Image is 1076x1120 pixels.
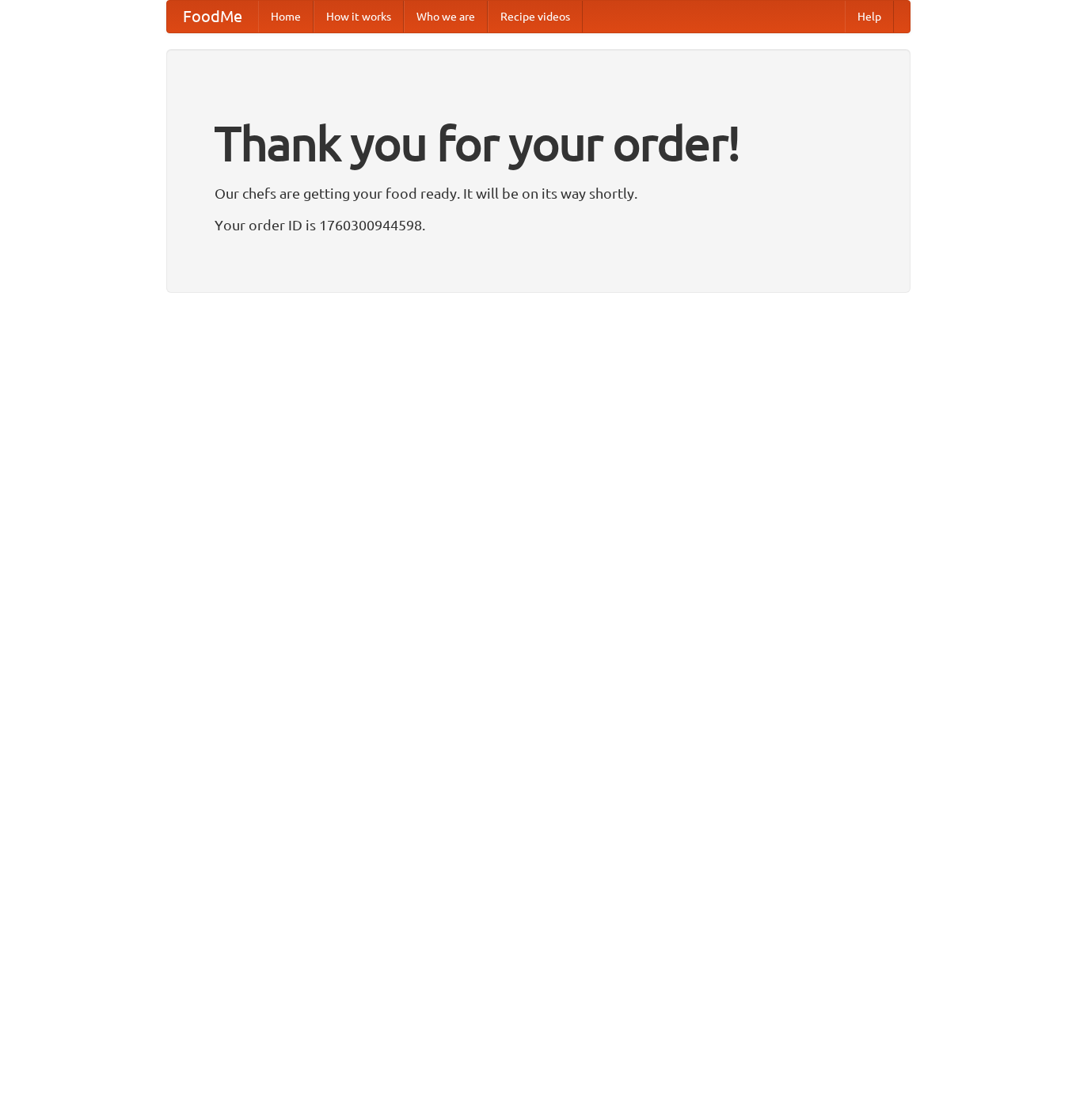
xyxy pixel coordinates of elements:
h1: Thank you for your order! [215,105,862,181]
a: How it works [314,1,404,32]
a: Help [845,1,894,32]
p: Your order ID is 1760300944598. [215,213,862,237]
p: Our chefs are getting your food ready. It will be on its way shortly. [215,181,862,205]
a: FoodMe [167,1,258,32]
a: Who we are [404,1,488,32]
a: Recipe videos [488,1,583,32]
a: Home [258,1,314,32]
